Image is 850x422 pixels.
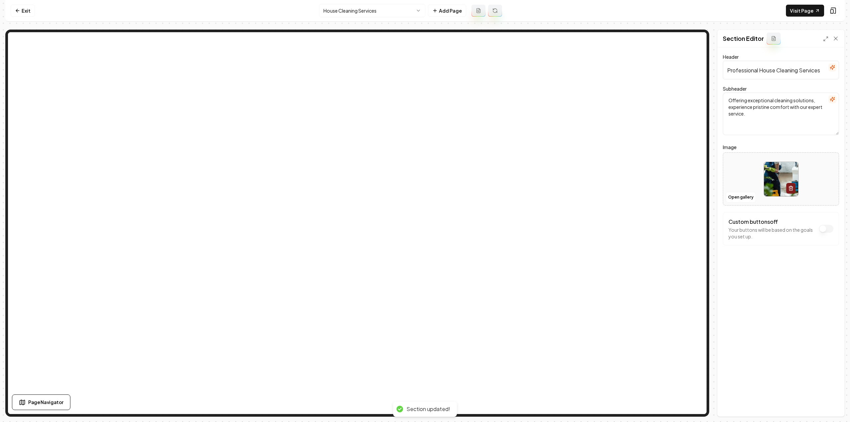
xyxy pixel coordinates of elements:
button: Add admin page prompt [471,5,485,17]
a: Visit Page [786,5,824,17]
button: Open gallery [726,192,756,203]
div: Section updated! [406,406,450,413]
label: Header [723,54,739,60]
label: Subheader [723,86,747,92]
img: image [764,162,798,196]
button: Regenerate page [488,5,502,17]
h2: Section Editor [723,34,764,43]
button: Page Navigator [12,394,70,410]
input: Header [723,61,839,79]
button: Add admin section prompt [767,33,781,44]
p: Your buttons will be based on the goals you set up. [728,226,815,240]
a: Exit [11,5,35,17]
button: Add Page [428,5,466,17]
label: Custom buttons off [728,218,778,225]
span: Page Navigator [28,399,63,406]
label: Image [723,143,839,151]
